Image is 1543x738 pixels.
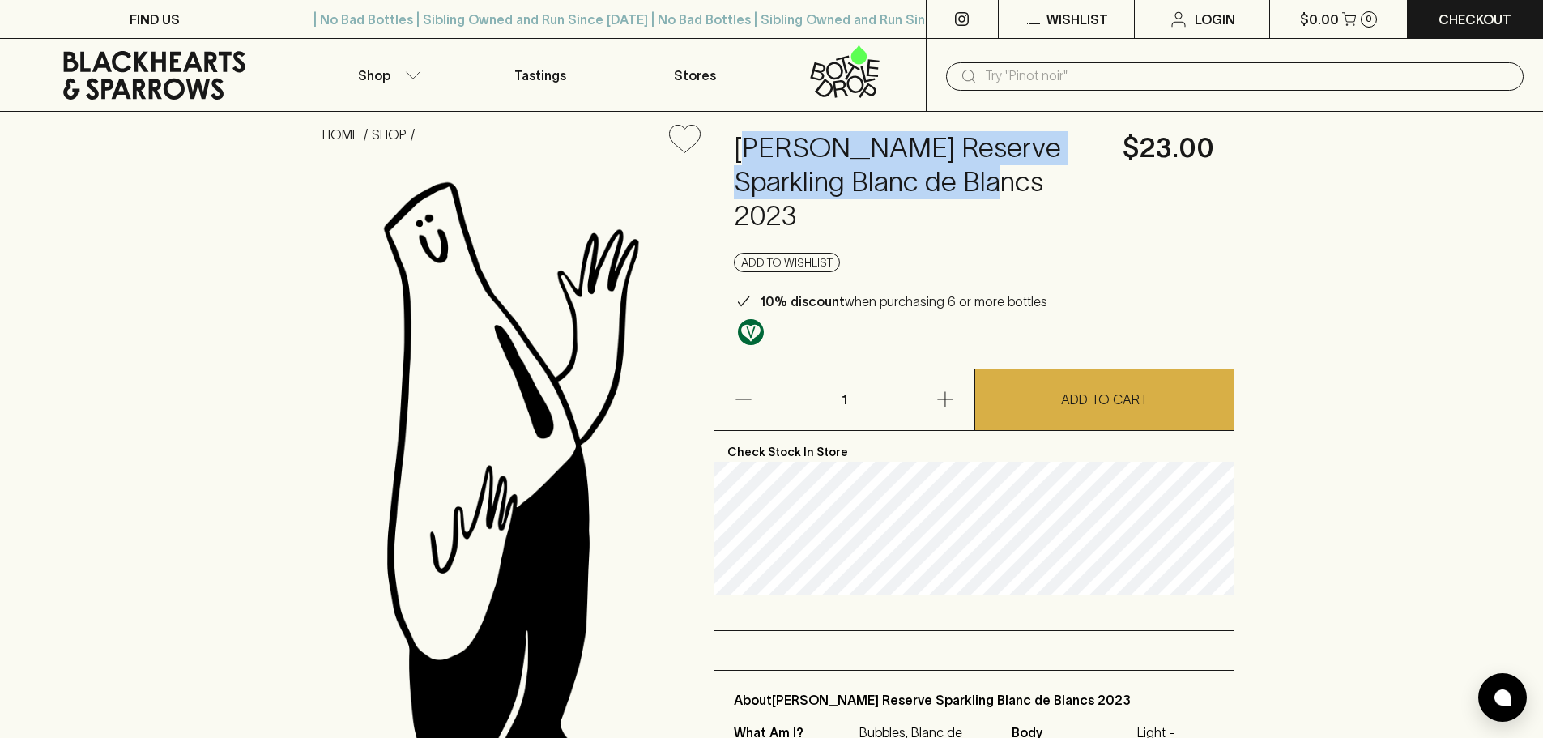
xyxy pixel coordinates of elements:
button: ADD TO CART [975,369,1234,430]
h4: $23.00 [1123,131,1214,165]
p: Wishlist [1046,10,1108,29]
a: HOME [322,127,360,142]
p: Login [1195,10,1235,29]
p: ADD TO CART [1061,390,1148,409]
p: 0 [1366,15,1372,23]
a: Tastings [463,39,617,111]
img: bubble-icon [1494,689,1511,706]
a: Made without the use of any animal products. [734,315,768,349]
p: About [PERSON_NAME] Reserve Sparkling Blanc de Blancs 2023 [734,690,1214,710]
a: SHOP [372,127,407,142]
b: 10% discount [760,294,845,309]
h4: [PERSON_NAME] Reserve Sparkling Blanc de Blancs 2023 [734,131,1103,233]
input: Try "Pinot noir" [985,63,1511,89]
p: Check Stock In Store [714,431,1234,462]
img: Vegan [738,319,764,345]
p: FIND US [130,10,180,29]
a: Stores [618,39,772,111]
p: Shop [358,66,390,85]
p: $0.00 [1300,10,1339,29]
button: Add to wishlist [734,253,840,272]
button: Shop [309,39,463,111]
p: Checkout [1439,10,1511,29]
p: when purchasing 6 or more bottles [760,292,1047,311]
p: 1 [825,369,863,430]
button: Add to wishlist [663,118,707,160]
p: Stores [674,66,716,85]
p: Tastings [514,66,566,85]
